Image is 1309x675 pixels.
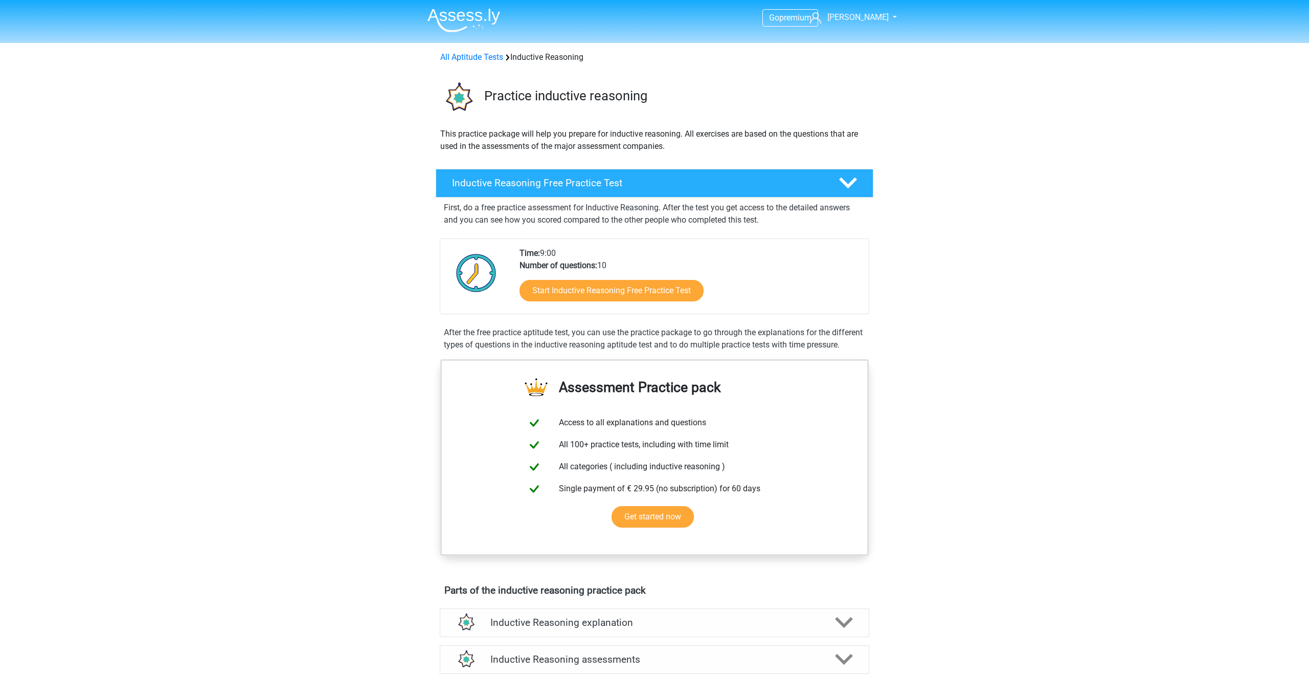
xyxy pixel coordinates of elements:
b: Time: [520,248,540,258]
img: inductive reasoning assessments [453,646,479,672]
img: Assessly [427,8,500,32]
div: Inductive Reasoning [436,51,873,63]
div: 9:00 10 [512,247,868,314]
span: premium [779,13,811,23]
h4: Inductive Reasoning Free Practice Test [452,177,822,189]
a: All Aptitude Tests [440,52,503,62]
div: After the free practice aptitude test, you can use the practice package to go through the explana... [440,326,869,351]
span: Go [769,13,779,23]
span: [PERSON_NAME] [827,12,889,22]
h3: Practice inductive reasoning [484,88,865,104]
img: Clock [450,247,502,298]
a: Gopremium [763,11,818,25]
img: inductive reasoning [436,76,480,119]
a: Start Inductive Reasoning Free Practice Test [520,280,704,301]
a: Inductive Reasoning Free Practice Test [432,169,877,198]
h4: Parts of the inductive reasoning practice pack [444,584,865,596]
a: assessments Inductive Reasoning assessments [436,645,873,674]
b: Number of questions: [520,260,597,270]
h4: Inductive Reasoning explanation [490,617,819,628]
h4: Inductive Reasoning assessments [490,654,819,665]
img: inductive reasoning explanations [453,609,479,636]
a: Get started now [612,506,694,528]
p: This practice package will help you prepare for inductive reasoning. All exercises are based on t... [440,128,869,153]
a: [PERSON_NAME] [806,11,890,24]
p: First, do a free practice assessment for Inductive Reasoning. After the test you get access to th... [444,202,865,226]
a: explanations Inductive Reasoning explanation [436,608,873,637]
